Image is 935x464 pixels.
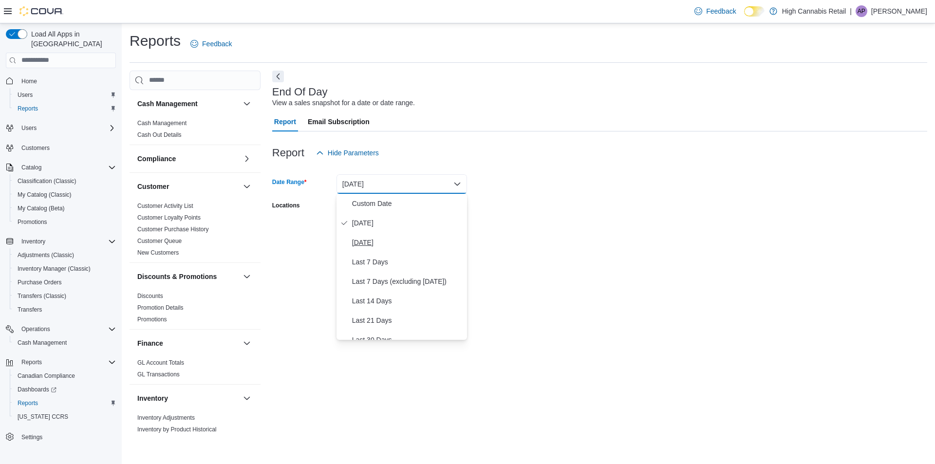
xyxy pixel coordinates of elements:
span: Cash Out Details [137,131,182,139]
span: Customer Purchase History [137,225,209,233]
span: Transfers [18,306,42,314]
a: [US_STATE] CCRS [14,411,72,423]
button: Transfers (Classic) [10,289,120,303]
span: Last 30 Days [352,334,463,346]
a: Customer Queue [137,238,182,244]
a: Dashboards [10,383,120,396]
button: Inventory Manager (Classic) [10,262,120,276]
a: Promotion Details [137,304,184,311]
span: GL Account Totals [137,359,184,367]
a: Adjustments (Classic) [14,249,78,261]
h1: Reports [130,31,181,51]
span: My Catalog (Classic) [18,191,72,199]
button: My Catalog (Classic) [10,188,120,202]
span: Customer Loyalty Points [137,214,201,222]
h3: Compliance [137,154,176,164]
span: Load All Apps in [GEOGRAPHIC_DATA] [27,29,116,49]
span: Inventory On Hand by Package [137,437,219,445]
span: New Customers [137,249,179,257]
span: Customers [21,144,50,152]
button: Discounts & Promotions [241,271,253,282]
button: Adjustments (Classic) [10,248,120,262]
span: Operations [21,325,50,333]
span: Users [18,91,33,99]
button: Compliance [241,153,253,165]
span: Last 7 Days (excluding [DATE]) [352,276,463,287]
button: Cash Management [10,336,120,350]
button: Operations [2,322,120,336]
a: Inventory On Hand by Package [137,438,219,445]
button: Catalog [18,162,45,173]
button: Catalog [2,161,120,174]
span: Users [14,89,116,101]
h3: Cash Management [137,99,198,109]
button: Users [10,88,120,102]
a: Customers [18,142,54,154]
button: Customer [137,182,239,191]
a: GL Account Totals [137,359,184,366]
button: Inventory [2,235,120,248]
a: Customer Purchase History [137,226,209,233]
span: Reports [18,356,116,368]
span: Canadian Compliance [18,372,75,380]
span: Dashboards [14,384,116,395]
button: Settings [2,429,120,444]
a: Inventory by Product Historical [137,426,217,433]
h3: Discounts & Promotions [137,272,217,281]
a: Cash Management [14,337,71,349]
span: Home [18,75,116,87]
span: Classification (Classic) [18,177,76,185]
span: Promotion Details [137,304,184,312]
button: Inventory [18,236,49,247]
button: Finance [241,337,253,349]
a: Dashboards [14,384,60,395]
span: Transfers (Classic) [14,290,116,302]
input: Dark Mode [744,6,765,17]
button: Users [2,121,120,135]
button: Reports [10,102,120,115]
span: Catalog [18,162,116,173]
span: My Catalog (Classic) [14,189,116,201]
a: Customer Activity List [137,203,193,209]
a: GL Transactions [137,371,180,378]
button: Transfers [10,303,120,316]
span: Feedback [706,6,736,16]
button: Home [2,74,120,88]
span: Last 14 Days [352,295,463,307]
a: Cash Out Details [137,131,182,138]
button: Classification (Classic) [10,174,120,188]
a: Discounts [137,293,163,299]
a: Transfers [14,304,46,316]
p: | [850,5,852,17]
span: Customers [18,142,116,154]
span: Adjustments (Classic) [14,249,116,261]
div: Finance [130,357,261,384]
span: Reports [14,103,116,114]
span: Cash Management [14,337,116,349]
a: Inventory Manager (Classic) [14,263,94,275]
a: Cash Management [137,120,187,127]
button: Cash Management [241,98,253,110]
span: Canadian Compliance [14,370,116,382]
span: Cash Management [137,119,187,127]
button: Purchase Orders [10,276,120,289]
button: Users [18,122,40,134]
span: Inventory Manager (Classic) [18,265,91,273]
button: Inventory [241,392,253,404]
a: Canadian Compliance [14,370,79,382]
span: Transfers [14,304,116,316]
div: Select listbox [337,194,467,340]
span: Dashboards [18,386,56,393]
button: Next [272,71,284,82]
button: Customers [2,141,120,155]
span: Discounts [137,292,163,300]
span: Reports [21,358,42,366]
a: Settings [18,431,46,443]
button: Discounts & Promotions [137,272,239,281]
span: Last 7 Days [352,256,463,268]
a: Customer Loyalty Points [137,214,201,221]
div: View a sales snapshot for a date or date range. [272,98,415,108]
button: Finance [137,338,239,348]
span: Promotions [14,216,116,228]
